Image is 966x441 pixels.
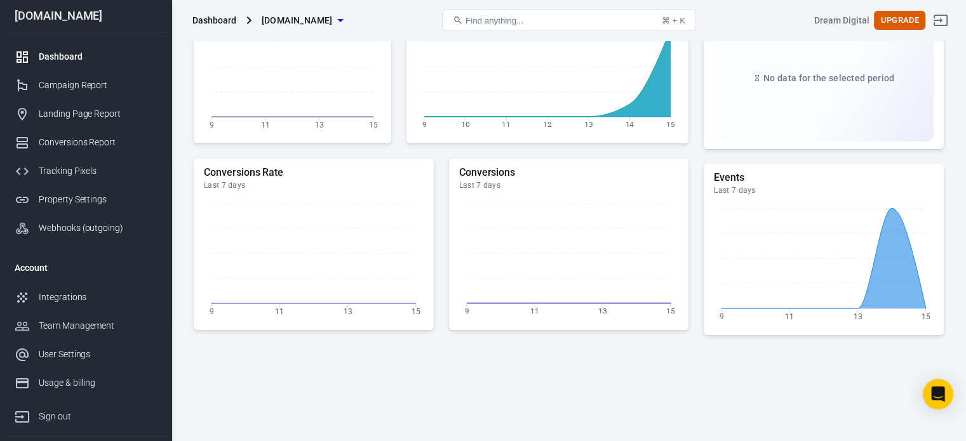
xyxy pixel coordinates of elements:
[275,306,284,315] tspan: 11
[626,120,634,129] tspan: 14
[461,120,470,129] tspan: 10
[192,14,236,27] div: Dashboard
[343,306,352,315] tspan: 13
[4,214,167,242] a: Webhooks (outgoing)
[39,193,157,206] div: Property Settings
[39,79,157,92] div: Campaign Report
[923,379,953,409] div: Open Intercom Messenger
[543,120,552,129] tspan: 12
[530,306,539,315] tspan: 11
[662,16,685,25] div: ⌘ + K
[4,397,167,431] a: Sign out
[412,306,420,315] tspan: 15
[4,10,167,22] div: [DOMAIN_NAME]
[210,120,214,129] tspan: 9
[315,120,324,129] tspan: 13
[4,369,167,397] a: Usage & billing
[925,5,956,36] a: Sign out
[39,410,157,423] div: Sign out
[854,312,862,320] tspan: 13
[4,283,167,312] a: Integrations
[4,185,167,214] a: Property Settings
[442,10,696,31] button: Find anything...⌘ + K
[39,136,157,149] div: Conversions Report
[39,319,157,332] div: Team Management
[210,306,214,315] tspan: 9
[666,120,675,129] tspan: 15
[874,11,925,30] button: Upgrade
[714,185,934,195] div: Last 7 days
[39,376,157,390] div: Usage & billing
[598,306,607,315] tspan: 13
[4,128,167,157] a: Conversions Report
[39,348,157,361] div: User Settings
[4,43,167,71] a: Dashboard
[459,180,679,190] div: Last 7 days
[464,306,469,315] tspan: 9
[39,291,157,304] div: Integrations
[4,157,167,185] a: Tracking Pixels
[666,306,675,315] tspan: 15
[4,71,167,100] a: Campaign Report
[502,120,511,129] tspan: 11
[39,221,157,235] div: Webhooks (outgoing)
[786,312,795,320] tspan: 11
[922,312,930,320] tspan: 15
[39,164,157,178] div: Tracking Pixels
[369,120,378,129] tspan: 15
[714,171,934,184] h5: Events
[422,120,426,129] tspan: 9
[261,120,270,129] tspan: 11
[262,13,333,29] span: bdcnews.site
[204,166,424,179] h5: Conversions Rate
[720,312,724,320] tspan: 9
[814,14,869,27] div: Account id: 3Y0cixK8
[4,253,167,283] li: Account
[39,50,157,63] div: Dashboard
[466,16,523,25] span: Find anything...
[204,180,424,190] div: Last 7 days
[4,312,167,340] a: Team Management
[257,9,348,32] button: [DOMAIN_NAME]
[39,107,157,121] div: Landing Page Report
[4,100,167,128] a: Landing Page Report
[4,340,167,369] a: User Settings
[584,120,593,129] tspan: 13
[763,73,894,83] span: No data for the selected period
[459,166,679,179] h5: Conversions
